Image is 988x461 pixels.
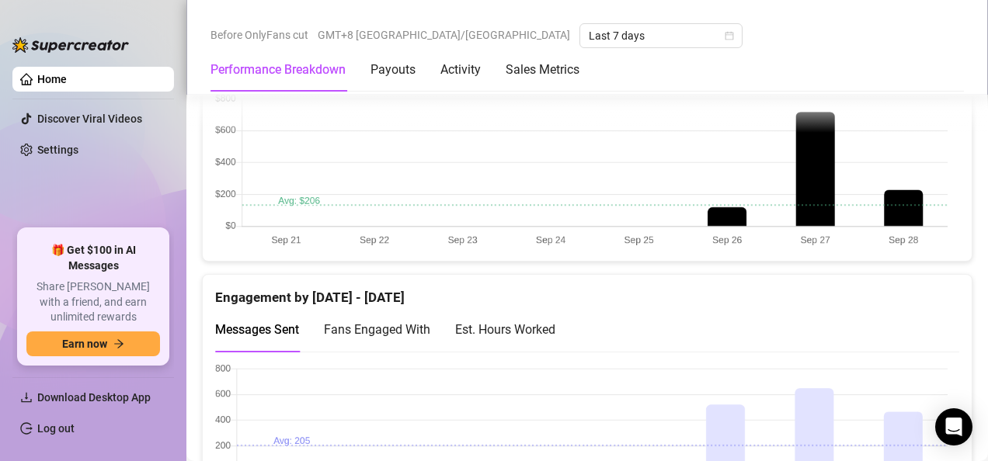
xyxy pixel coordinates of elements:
[318,23,570,47] span: GMT+8 [GEOGRAPHIC_DATA]/[GEOGRAPHIC_DATA]
[506,61,579,79] div: Sales Metrics
[26,243,160,273] span: 🎁 Get $100 in AI Messages
[324,322,430,337] span: Fans Engaged With
[215,275,959,308] div: Engagement by [DATE] - [DATE]
[62,338,107,350] span: Earn now
[210,23,308,47] span: Before OnlyFans cut
[589,24,733,47] span: Last 7 days
[935,408,972,445] div: Open Intercom Messenger
[210,61,346,79] div: Performance Breakdown
[37,422,75,435] a: Log out
[37,73,67,85] a: Home
[725,31,734,40] span: calendar
[440,61,481,79] div: Activity
[37,391,151,404] span: Download Desktop App
[12,37,129,53] img: logo-BBDzfeDw.svg
[20,391,33,404] span: download
[215,322,299,337] span: Messages Sent
[26,331,160,356] button: Earn nowarrow-right
[37,144,78,156] a: Settings
[37,113,142,125] a: Discover Viral Videos
[370,61,416,79] div: Payouts
[455,320,555,339] div: Est. Hours Worked
[113,338,124,349] span: arrow-right
[26,279,160,325] span: Share [PERSON_NAME] with a friend, and earn unlimited rewards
